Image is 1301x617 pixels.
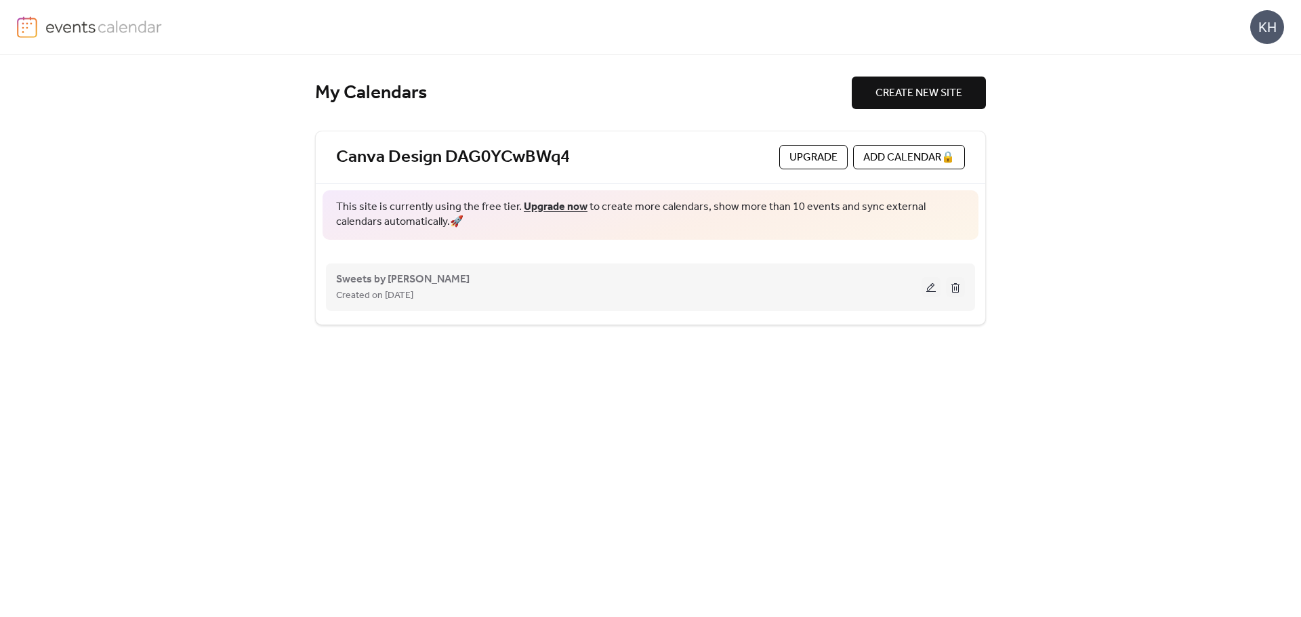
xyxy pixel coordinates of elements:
[852,77,986,109] button: CREATE NEW SITE
[875,85,962,102] span: CREATE NEW SITE
[315,81,852,105] div: My Calendars
[45,16,163,37] img: logo-type
[336,288,413,304] span: Created on [DATE]
[1250,10,1284,44] div: KH
[789,150,838,166] span: Upgrade
[524,196,587,217] a: Upgrade now
[336,272,470,288] span: Sweets by [PERSON_NAME]
[336,200,965,230] span: This site is currently using the free tier. to create more calendars, show more than 10 events an...
[779,145,848,169] button: Upgrade
[17,16,37,38] img: logo
[336,146,570,169] a: Canva Design DAG0YCwBWq4
[336,276,470,283] a: Sweets by [PERSON_NAME]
